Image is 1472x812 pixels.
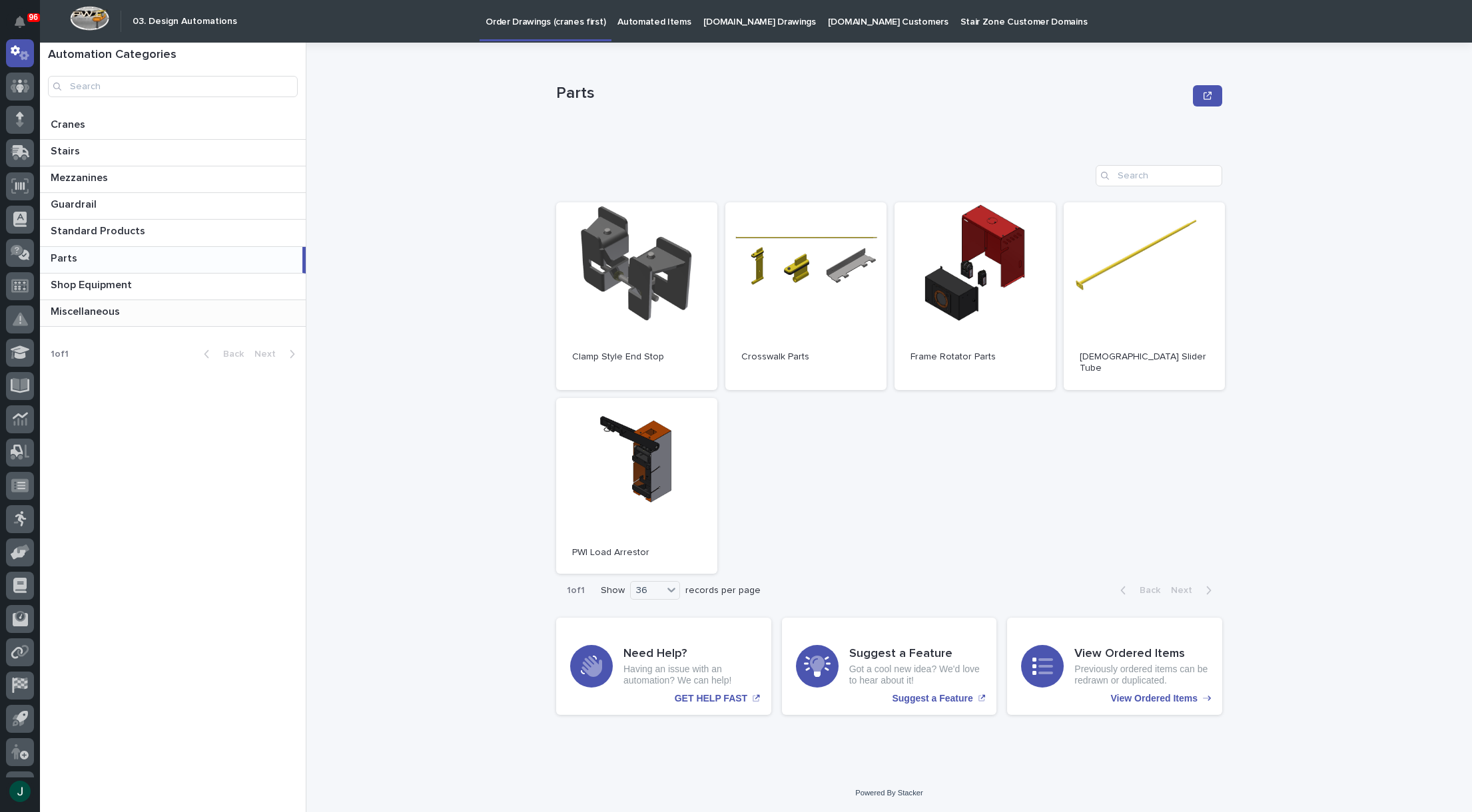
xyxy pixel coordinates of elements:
a: CranesCranes [40,113,306,140]
a: [DEMOGRAPHIC_DATA] Slider Tube [1064,202,1225,390]
h1: Automation Categories [48,48,298,63]
button: Back [193,348,249,360]
button: Next [249,348,306,360]
p: [DEMOGRAPHIC_DATA] Slider Tube [1080,351,1209,374]
button: Next [1166,584,1222,596]
h3: Need Help? [623,647,757,662]
p: Cranes [51,116,88,131]
span: Back [1132,586,1160,595]
a: Standard ProductsStandard Products [40,220,306,246]
div: Notifications96 [17,16,34,37]
p: Suggest a Feature [892,693,972,704]
p: Parts [556,84,1188,103]
a: GuardrailGuardrail [40,193,306,220]
p: PWI Load Arrestor [572,547,701,558]
input: Search [48,76,298,97]
a: Shop EquipmentShop Equipment [40,274,306,300]
a: MiscellaneousMiscellaneous [40,300,306,327]
p: Mezzanines [51,169,111,184]
h3: Suggest a Feature [849,647,983,662]
a: Suggest a Feature [782,618,997,715]
p: 1 of 1 [556,574,595,607]
h3: View Ordered Items [1074,647,1208,662]
p: Stairs [51,142,83,158]
button: users-avatar [6,777,34,805]
a: Frame Rotator Parts [895,202,1056,390]
p: Crosswalk Parts [741,351,871,363]
a: PWI Load Arrestor [556,398,717,574]
h2: 03. Design Automations [133,16,237,27]
a: Powered By Stacker [855,789,922,797]
a: Clamp Style End Stop [556,202,717,390]
p: Parts [51,250,80,265]
p: Standard Products [51,222,148,238]
div: 36 [631,584,663,598]
span: Next [254,349,284,359]
p: Miscellaneous [51,303,123,318]
img: Workspace Logo [70,6,109,31]
p: records per page [685,585,761,596]
a: View Ordered Items [1007,618,1222,715]
span: Next [1171,586,1200,595]
p: Frame Rotator Parts [911,351,1040,363]
p: Shop Equipment [51,276,135,292]
p: View Ordered Items [1111,693,1198,704]
a: StairsStairs [40,140,306,166]
span: Back [215,349,244,359]
button: Back [1110,584,1166,596]
p: Clamp Style End Stop [572,351,701,363]
a: Crosswalk Parts [725,202,887,390]
p: Guardrail [51,196,99,211]
p: Show [601,585,625,596]
a: PartsParts [40,247,306,274]
a: GET HELP FAST [556,618,771,715]
input: Search [1096,165,1222,186]
a: MezzaninesMezzanines [40,166,306,193]
p: Having an issue with an automation? We can help! [623,664,757,686]
p: Previously ordered items can be redrawn or duplicated. [1074,664,1208,686]
p: GET HELP FAST [675,693,747,704]
button: Notifications [6,8,34,36]
p: 96 [29,13,38,22]
p: 1 of 1 [40,338,79,371]
p: Got a cool new idea? We'd love to hear about it! [849,664,983,686]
